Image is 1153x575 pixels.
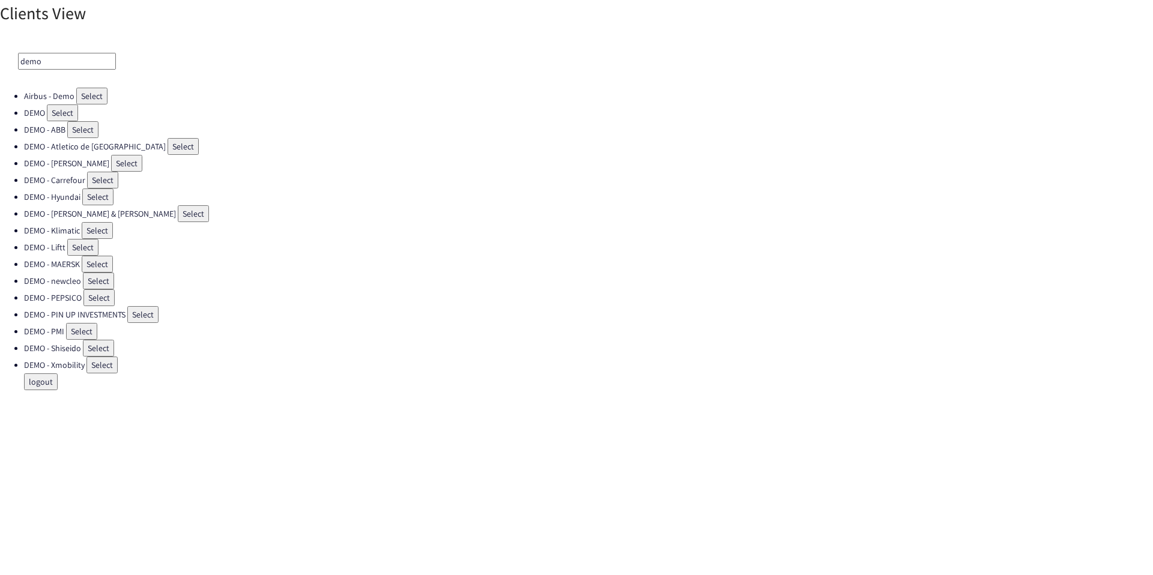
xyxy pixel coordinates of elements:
[1093,517,1153,575] div: Widget de chat
[83,340,114,357] button: Select
[24,323,1153,340] li: DEMO - PMI
[24,373,58,390] button: logout
[24,357,1153,373] li: DEMO - Xmobility
[76,88,107,104] button: Select
[127,306,159,323] button: Select
[24,172,1153,188] li: DEMO - Carrefour
[82,222,113,239] button: Select
[24,289,1153,306] li: DEMO - PEPSICO
[24,138,1153,155] li: DEMO - Atletico de [GEOGRAPHIC_DATA]
[24,306,1153,323] li: DEMO - PIN UP INVESTMENTS
[67,239,98,256] button: Select
[24,239,1153,256] li: DEMO - Liftt
[24,104,1153,121] li: DEMO
[83,289,115,306] button: Select
[111,155,142,172] button: Select
[87,172,118,188] button: Select
[66,323,97,340] button: Select
[1093,517,1153,575] iframe: Chat Widget
[24,88,1153,104] li: Airbus - Demo
[24,222,1153,239] li: DEMO - Klimatic
[86,357,118,373] button: Select
[178,205,209,222] button: Select
[47,104,78,121] button: Select
[24,155,1153,172] li: DEMO - [PERSON_NAME]
[67,121,98,138] button: Select
[168,138,199,155] button: Select
[24,121,1153,138] li: DEMO - ABB
[24,188,1153,205] li: DEMO - Hyundai
[24,256,1153,272] li: DEMO - MAERSK
[83,272,114,289] button: Select
[24,205,1153,222] li: DEMO - [PERSON_NAME] & [PERSON_NAME]
[82,256,113,272] button: Select
[24,272,1153,289] li: DEMO - newcleo
[82,188,113,205] button: Select
[24,340,1153,357] li: DEMO - Shiseido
